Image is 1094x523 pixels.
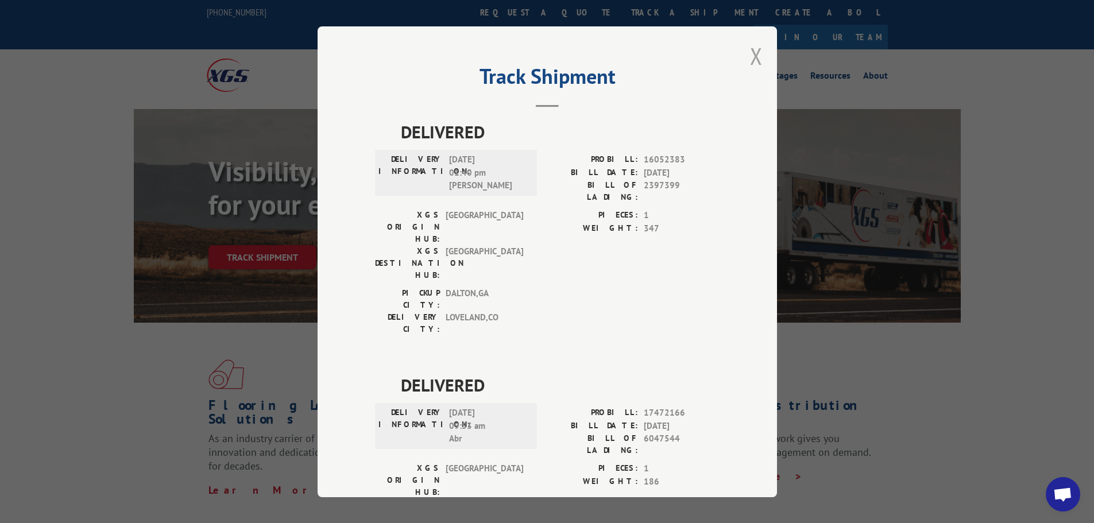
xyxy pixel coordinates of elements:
label: XGS ORIGIN HUB: [375,209,440,245]
span: DELIVERED [401,119,720,145]
span: DALTON , GA [446,287,523,311]
span: LOVELAND , CO [446,311,523,335]
span: 17472166 [644,406,720,420]
span: [DATE] 01:40 pm [PERSON_NAME] [449,153,527,192]
div: Open chat [1046,477,1080,512]
label: DELIVERY INFORMATION: [378,153,443,192]
button: Close modal [750,41,763,71]
span: [GEOGRAPHIC_DATA] [446,245,523,281]
label: PIECES: [547,462,638,475]
span: 16052383 [644,153,720,166]
span: [GEOGRAPHIC_DATA] [446,209,523,245]
label: PIECES: [547,209,638,222]
span: [DATE] [644,166,720,179]
span: [DATE] 09:53 am Abr [449,406,527,445]
label: XGS DESTINATION HUB: [375,245,440,281]
label: PICKUP CITY: [375,287,440,311]
label: BILL DATE: [547,166,638,179]
label: BILL OF LADING: [547,179,638,203]
span: 347 [644,222,720,235]
h2: Track Shipment [375,68,720,90]
label: PROBILL: [547,153,638,166]
span: DELIVERED [401,372,720,398]
span: 2397399 [644,179,720,203]
label: PROBILL: [547,406,638,420]
span: [GEOGRAPHIC_DATA] [446,462,523,498]
label: XGS ORIGIN HUB: [375,462,440,498]
label: DELIVERY CITY: [375,311,440,335]
span: [DATE] [644,419,720,432]
label: BILL DATE: [547,419,638,432]
label: WEIGHT: [547,222,638,235]
label: DELIVERY INFORMATION: [378,406,443,445]
span: 6047544 [644,432,720,456]
label: WEIGHT: [547,475,638,488]
span: 1 [644,209,720,222]
span: 186 [644,475,720,488]
span: 1 [644,462,720,475]
label: BILL OF LADING: [547,432,638,456]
